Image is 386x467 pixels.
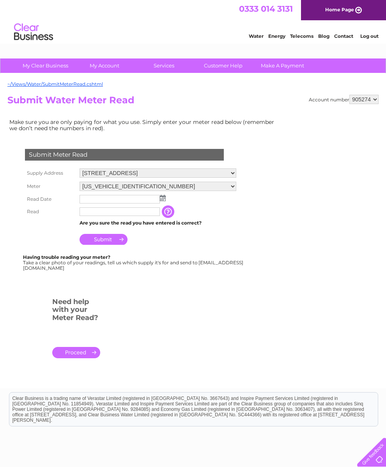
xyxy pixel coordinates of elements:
[250,58,315,73] a: Make A Payment
[23,254,110,260] b: Having trouble reading your meter?
[360,33,379,39] a: Log out
[318,33,329,39] a: Blog
[290,33,313,39] a: Telecoms
[268,33,285,39] a: Energy
[78,218,238,228] td: Are you sure the read you have entered is correct?
[7,95,379,110] h2: Submit Water Meter Read
[25,149,224,161] div: Submit Meter Read
[191,58,255,73] a: Customer Help
[7,81,103,87] a: ~/Views/Water/SubmitMeterRead.cshtml
[334,33,353,39] a: Contact
[73,58,137,73] a: My Account
[9,4,378,38] div: Clear Business is a trading name of Verastar Limited (registered in [GEOGRAPHIC_DATA] No. 3667643...
[132,58,196,73] a: Services
[309,95,379,104] div: Account number
[13,58,78,73] a: My Clear Business
[23,180,78,193] th: Meter
[23,166,78,180] th: Supply Address
[52,347,100,358] a: .
[7,117,280,133] td: Make sure you are only paying for what you use. Simply enter your meter read below (remember we d...
[23,255,244,271] div: Take a clear photo of your readings, tell us which supply it's for and send to [EMAIL_ADDRESS][DO...
[23,193,78,205] th: Read Date
[52,296,100,326] h3: Need help with your Meter Read?
[239,4,293,14] a: 0333 014 3131
[80,234,127,245] input: Submit
[249,33,264,39] a: Water
[23,205,78,218] th: Read
[14,20,53,44] img: logo.png
[160,195,166,201] img: ...
[162,205,176,218] input: Information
